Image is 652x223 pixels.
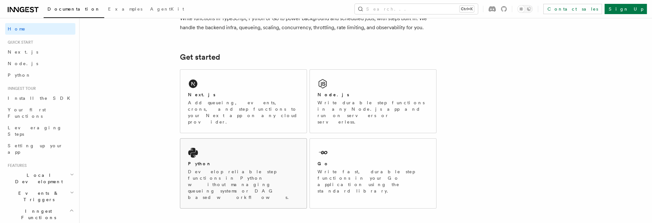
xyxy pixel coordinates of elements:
[8,26,26,32] span: Home
[5,46,75,58] a: Next.js
[8,143,63,155] span: Setting up your app
[318,91,349,98] h2: Node.js
[543,4,602,14] a: Contact sales
[8,73,31,78] span: Python
[8,96,74,101] span: Install the SDK
[5,40,33,45] span: Quick start
[355,4,478,14] button: Search...Ctrl+K
[8,49,38,55] span: Next.js
[8,107,46,119] span: Your first Functions
[150,6,184,12] span: AgentKit
[188,168,299,201] p: Develop reliable step functions in Python without managing queueing systems or DAG based workflows.
[180,14,436,32] p: Write functions in TypeScript, Python or Go to power background and scheduled jobs, with steps bu...
[605,4,647,14] a: Sign Up
[318,168,428,194] p: Write fast, durable step functions in your Go application using the standard library.
[318,160,329,167] h2: Go
[5,69,75,81] a: Python
[188,160,212,167] h2: Python
[47,6,100,12] span: Documentation
[5,92,75,104] a: Install the SDK
[309,138,436,209] a: GoWrite fast, durable step functions in your Go application using the standard library.
[104,2,146,17] a: Examples
[188,99,299,125] p: Add queueing, events, crons, and step functions to your Next app on any cloud provider.
[108,6,142,12] span: Examples
[5,140,75,158] a: Setting up your app
[5,190,70,203] span: Events & Triggers
[5,172,70,185] span: Local Development
[5,169,75,187] button: Local Development
[5,208,69,221] span: Inngest Functions
[318,99,428,125] p: Write durable step functions in any Node.js app and run on servers or serverless.
[8,125,62,137] span: Leveraging Steps
[5,23,75,35] a: Home
[5,163,27,168] span: Features
[188,91,216,98] h2: Next.js
[5,187,75,205] button: Events & Triggers
[5,122,75,140] a: Leveraging Steps
[44,2,104,18] a: Documentation
[180,53,220,62] a: Get started
[5,86,36,91] span: Inngest tour
[5,104,75,122] a: Your first Functions
[460,6,474,12] kbd: Ctrl+K
[5,58,75,69] a: Node.js
[517,5,533,13] button: Toggle dark mode
[180,69,307,133] a: Next.jsAdd queueing, events, crons, and step functions to your Next app on any cloud provider.
[180,138,307,209] a: PythonDevelop reliable step functions in Python without managing queueing systems or DAG based wo...
[309,69,436,133] a: Node.jsWrite durable step functions in any Node.js app and run on servers or serverless.
[8,61,38,66] span: Node.js
[146,2,188,17] a: AgentKit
